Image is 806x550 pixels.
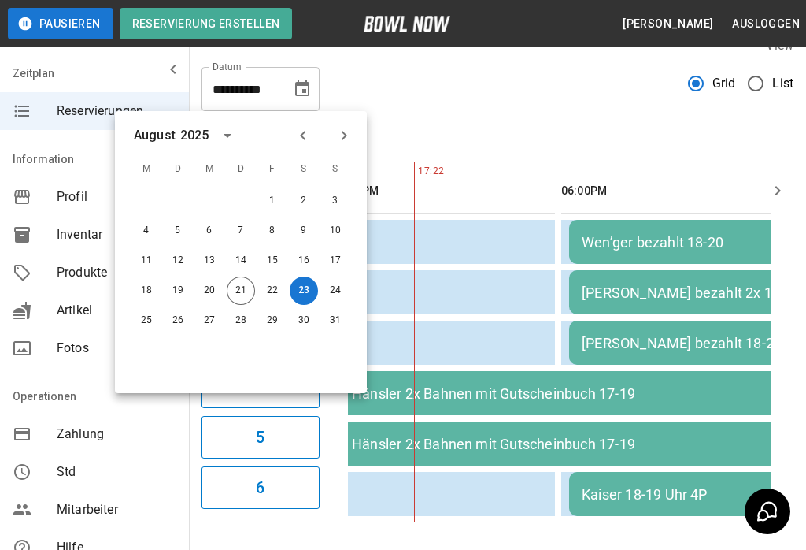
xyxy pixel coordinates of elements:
[164,307,192,335] button: 26. Aug. 2025
[57,263,176,282] span: Produkte
[616,9,719,39] button: [PERSON_NAME]
[120,8,293,39] button: Reservierung erstellen
[57,425,176,444] span: Zahlung
[258,187,287,215] button: 1. Aug. 2025
[331,122,357,149] button: Next month
[57,301,176,320] span: Artikel
[195,277,224,305] button: 20. Aug. 2025
[290,154,318,185] span: S
[227,307,255,335] button: 28. Aug. 2025
[352,436,780,452] div: Hänsler 2x Bahnen mit Gutscheinbuch 17-19
[227,277,255,305] button: 21. Aug. 2025
[321,187,349,215] button: 3. Aug. 2025
[57,188,176,206] span: Profil
[57,225,176,244] span: Inventar
[132,247,161,275] button: 11. Aug. 2025
[321,277,349,305] button: 24. Aug. 2025
[290,247,318,275] button: 16. Aug. 2025
[195,217,224,245] button: 6. Aug. 2025
[227,154,255,185] span: D
[164,154,192,185] span: D
[227,217,255,245] button: 7. Aug. 2025
[258,307,287,335] button: 29. Aug. 2025
[258,154,287,185] span: F
[214,122,241,149] button: calendar view is open, switch to year view
[132,277,161,305] button: 18. Aug. 2025
[57,463,176,481] span: Std
[712,74,736,93] span: Grid
[772,74,793,93] span: List
[164,217,192,245] button: 5. Aug. 2025
[321,154,349,185] span: S
[134,126,176,145] div: August
[726,9,806,39] button: Ausloggen
[290,277,318,305] button: 23. Aug. 2025
[352,385,780,402] div: Hänsler 2x Bahnen mit Gutscheinbuch 17-19
[290,122,316,149] button: Previous month
[256,425,264,450] h6: 5
[258,217,287,245] button: 8. Aug. 2025
[256,475,264,500] h6: 6
[364,16,450,32] img: logo
[57,102,176,121] span: Reservierungen
[201,416,320,459] button: 5
[164,247,192,275] button: 12. Aug. 2025
[201,124,793,162] div: inventory tabs
[414,164,418,180] span: 17:22
[132,217,161,245] button: 4. Aug. 2025
[180,126,209,145] div: 2025
[227,247,255,275] button: 14. Aug. 2025
[195,154,224,185] span: M
[290,307,318,335] button: 30. Aug. 2025
[132,307,161,335] button: 25. Aug. 2025
[321,217,349,245] button: 10. Aug. 2025
[287,73,318,105] button: Choose date, selected date is 23. Aug. 2025
[290,187,318,215] button: 2. Aug. 2025
[321,307,349,335] button: 31. Aug. 2025
[8,8,113,39] button: Pausieren
[321,247,349,275] button: 17. Aug. 2025
[258,277,287,305] button: 22. Aug. 2025
[201,466,320,509] button: 6
[290,217,318,245] button: 9. Aug. 2025
[195,307,224,335] button: 27. Aug. 2025
[164,277,192,305] button: 19. Aug. 2025
[57,339,176,358] span: Fotos
[132,154,161,185] span: M
[57,500,176,519] span: Mitarbeiter
[195,247,224,275] button: 13. Aug. 2025
[258,247,287,275] button: 15. Aug. 2025
[582,486,780,503] div: Kaiser 18-19 Uhr 4P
